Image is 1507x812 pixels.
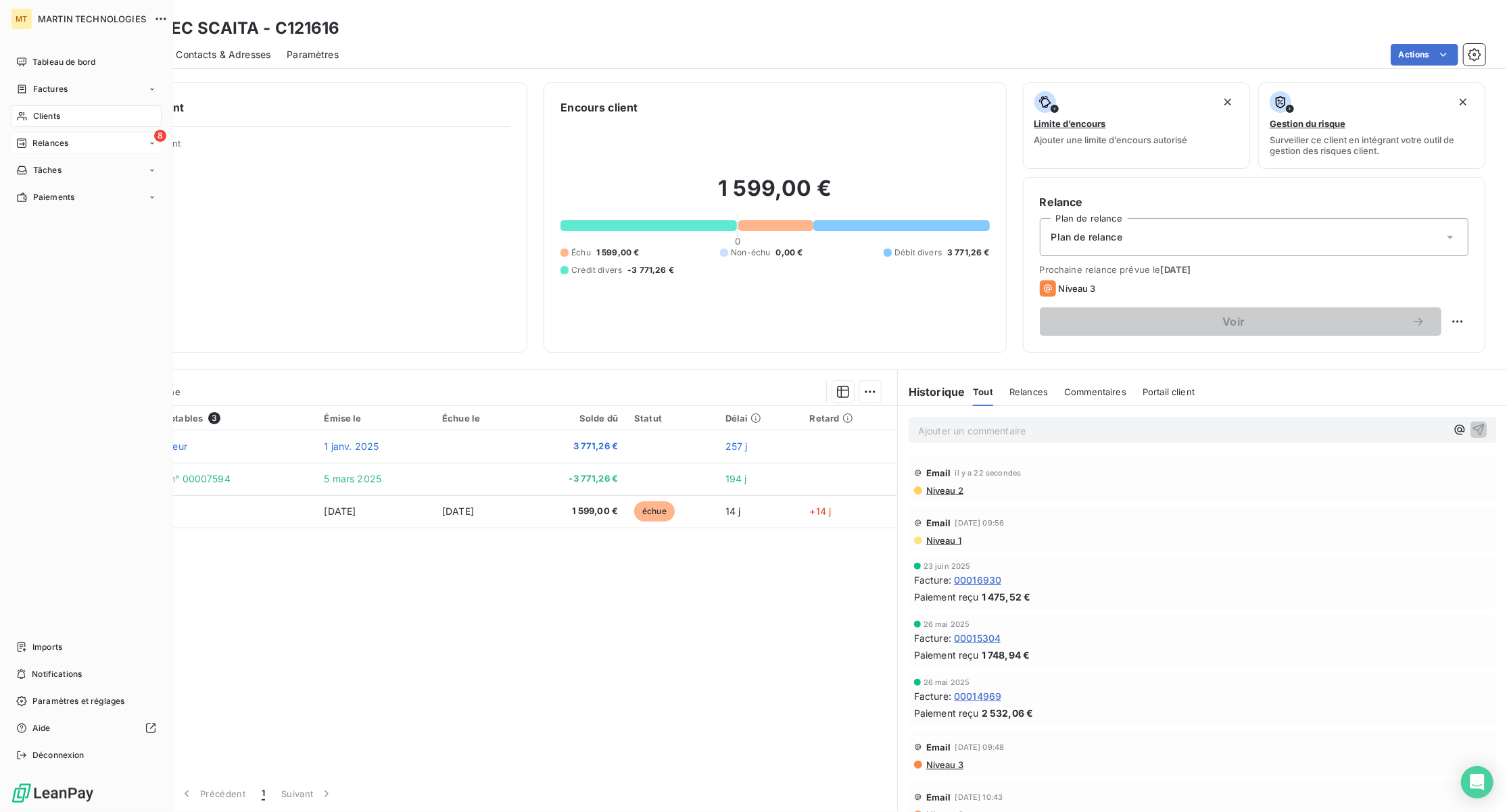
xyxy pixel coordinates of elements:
span: Relances [32,137,68,149]
span: Propriétés Client [109,138,510,157]
h6: Historique [898,384,965,400]
span: Email [926,517,951,528]
h2: 1 599,00 € [560,175,989,215]
div: Émise le [324,413,426,424]
span: Facture : [914,689,951,703]
span: [DATE] 10:43 [955,793,1003,801]
span: Tableau de bord [32,56,95,68]
span: Règlement n° 00007594 [119,473,231,484]
button: Voir [1040,307,1441,336]
span: Clients [33,110,60,122]
span: 3 771,26 € [529,440,618,453]
span: 1 [262,787,265,801]
span: Niveau 2 [925,485,963,496]
span: -3 771,26 € [627,264,674,276]
a: Aide [11,717,162,739]
button: 1 [254,780,273,808]
span: Voir [1056,316,1412,327]
span: Déconnexion [32,749,85,761]
span: 0 [735,236,740,247]
h6: Informations client [82,99,510,116]
span: Paiements [33,191,74,203]
span: [DATE] [1161,264,1191,275]
span: Niveau 3 [1059,283,1096,294]
span: Tout [973,386,993,397]
div: Retard [810,413,889,424]
span: MARTIN TECHNOLOGIES [38,14,146,24]
span: [DATE] 09:56 [955,519,1005,527]
button: Suivant [273,780,341,808]
span: Débit divers [894,247,942,259]
div: Solde dû [529,413,618,424]
span: 3 771,26 € [947,247,990,259]
span: Échu [571,247,591,259]
span: 26 mai 2025 [924,620,970,628]
span: Factures [33,83,68,95]
span: Aide [32,722,51,734]
span: Portail client [1143,386,1195,397]
span: 1 475,52 € [982,590,1031,604]
span: [DATE] [442,505,474,517]
span: 1 599,00 € [596,247,640,259]
span: il y a 22 secondes [955,469,1022,477]
span: Commentaires [1064,386,1126,397]
button: Limite d’encoursAjouter une limite d’encours autorisé [1023,82,1250,169]
span: Imports [32,641,62,653]
div: Pièces comptables [119,412,308,424]
span: 00016930 [954,573,1001,587]
span: 26 mai 2025 [924,678,970,686]
div: MT [11,8,32,30]
span: Email [926,792,951,803]
span: Surveiller ce client en intégrant votre outil de gestion des risques client. [1270,134,1474,156]
span: 194 j [725,473,747,484]
span: 23 juin 2025 [924,562,971,570]
span: 257 j [725,440,748,452]
span: [DATE] [324,505,356,517]
img: Logo LeanPay [11,782,95,804]
span: Plan de relance [1051,230,1122,244]
span: 8 [154,130,166,142]
span: Contacts & Adresses [176,48,270,61]
span: 00015304 [954,631,1001,645]
span: Email [926,742,951,753]
h3: ESTELEC SCAITA - C121616 [119,16,340,41]
span: 14 j [725,505,741,517]
span: Prochaine relance prévue le [1040,264,1468,275]
button: Actions [1391,44,1458,66]
span: Paiement reçu [914,648,979,662]
span: Paiement reçu [914,590,979,604]
span: Facture : [914,573,951,587]
span: 1 599,00 € [529,505,618,518]
span: 5 mars 2025 [324,473,381,484]
span: Paiement reçu [914,706,979,720]
button: Précédent [172,780,254,808]
span: 1 janv. 2025 [324,440,379,452]
span: Paramètres [287,48,339,61]
div: Délai [725,413,794,424]
span: Email [926,467,951,478]
span: -3 771,26 € [529,472,618,486]
span: 3 [208,412,220,424]
span: +14 j [810,505,832,517]
span: 2 532,06 € [982,706,1034,720]
button: Gestion du risqueSurveiller ce client en intégrant votre outil de gestion des risques client. [1258,82,1485,169]
span: Niveau 3 [925,759,963,770]
span: Tâches [33,164,62,176]
span: [DATE] 09:48 [955,743,1005,751]
span: 0,00 € [776,247,803,259]
div: Statut [634,413,709,424]
span: Niveau 1 [925,535,961,546]
span: échue [634,501,675,522]
span: Relances [1009,386,1048,397]
div: Échue le [442,413,513,424]
span: Paramètres et réglages [32,695,124,707]
div: Open Intercom Messenger [1461,766,1493,798]
h6: Encours client [560,99,638,116]
span: Notifications [32,668,82,680]
span: Non-échu [731,247,770,259]
span: 1 748,94 € [982,648,1030,662]
span: Facture : [914,631,951,645]
h6: Relance [1040,194,1468,210]
span: 00014969 [954,689,1001,703]
span: Limite d’encours [1034,118,1106,129]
